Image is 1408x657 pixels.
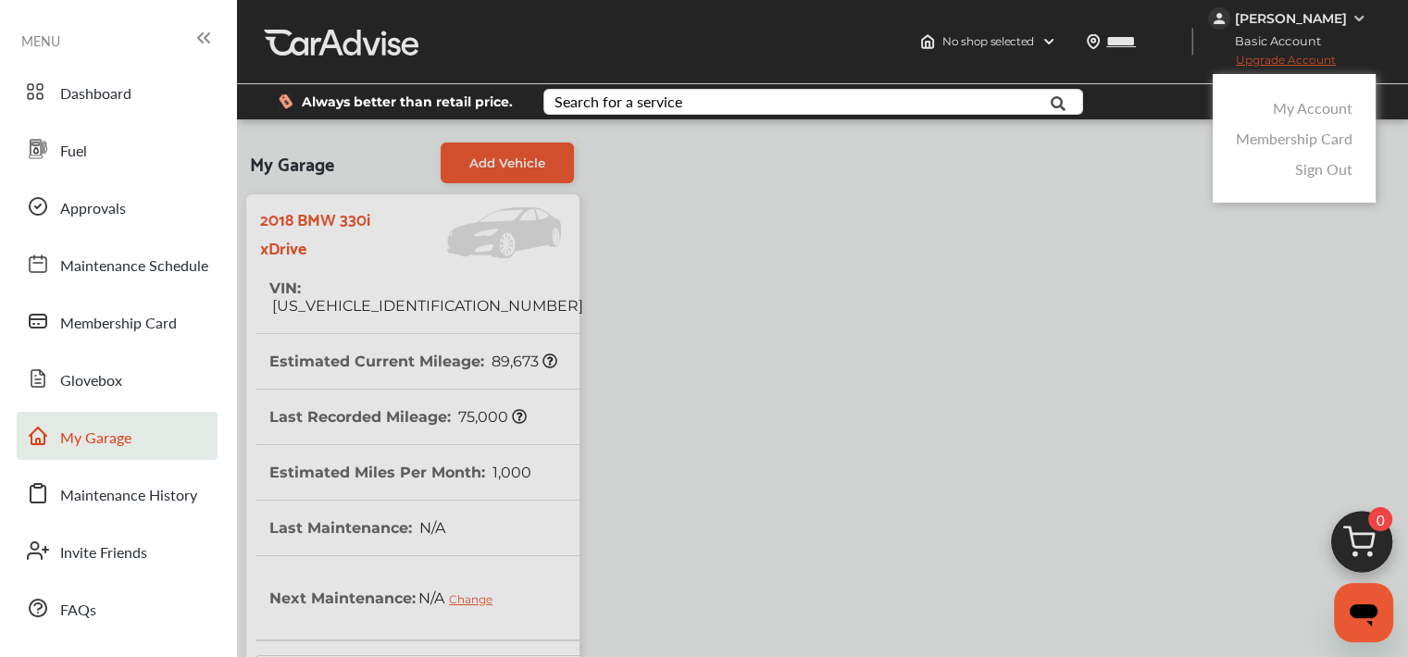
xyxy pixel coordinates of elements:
[279,93,293,109] img: dollor_label_vector.a70140d1.svg
[17,354,218,403] a: Glovebox
[1317,502,1406,591] img: cart_icon.3d0951e8.svg
[60,541,147,565] span: Invite Friends
[60,312,177,336] span: Membership Card
[17,297,218,345] a: Membership Card
[60,197,126,221] span: Approvals
[60,599,96,623] span: FAQs
[302,95,513,108] span: Always better than retail price.
[60,82,131,106] span: Dashboard
[1295,158,1352,180] a: Sign Out
[17,527,218,575] a: Invite Friends
[60,140,87,164] span: Fuel
[1236,128,1352,149] a: Membership Card
[17,240,218,288] a: Maintenance Schedule
[17,125,218,173] a: Fuel
[60,369,122,393] span: Glovebox
[60,484,197,508] span: Maintenance History
[17,68,218,116] a: Dashboard
[1334,583,1393,642] iframe: Button to launch messaging window
[17,584,218,632] a: FAQs
[1368,507,1392,531] span: 0
[1273,97,1352,118] a: My Account
[60,427,131,451] span: My Garage
[17,412,218,460] a: My Garage
[60,254,208,279] span: Maintenance Schedule
[21,33,60,48] span: MENU
[17,469,218,517] a: Maintenance History
[554,94,682,109] div: Search for a service
[17,182,218,230] a: Approvals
